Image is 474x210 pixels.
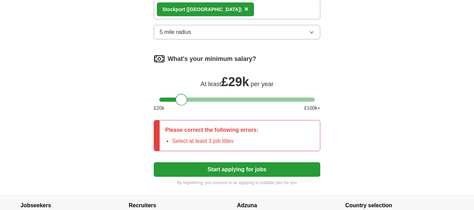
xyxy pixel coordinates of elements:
[154,25,320,39] button: 5 mile radius
[154,180,320,186] p: By registering, you consent to us applying to suitable jobs for you
[251,81,273,88] span: per year
[304,104,320,112] span: £ 100 k+
[160,28,191,36] span: 5 mile radius
[201,81,221,88] span: At least
[172,137,259,145] li: Select at least 3 job titles
[165,126,259,134] p: Please correct the following errors:
[244,5,248,13] span: ×
[162,7,185,12] strong: Stockport
[154,53,165,64] img: salary.png
[221,75,249,89] span: £ 29k
[154,162,320,177] button: Start applying for jobs
[186,7,242,12] span: ([GEOGRAPHIC_DATA])
[168,54,256,64] label: What's your minimum salary?
[154,104,164,112] span: £ 20 k
[244,4,248,15] button: ×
